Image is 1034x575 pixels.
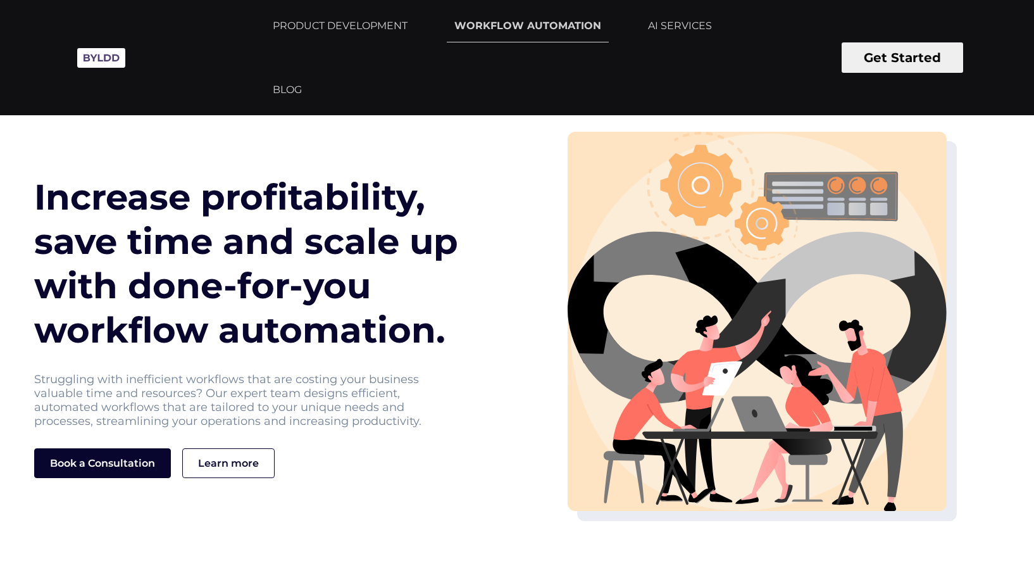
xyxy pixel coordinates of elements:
a: BLOG [265,74,309,106]
p: Struggling with inefficient workflows that are costing your business valuable time and resources?... [34,372,423,428]
a: Learn more [182,448,275,479]
h1: Increase profitability, save time and scale up with done-for-you workflow automation. [34,175,466,352]
img: Byldd - Product Development Company [71,41,132,75]
button: Book a Consultation [34,448,171,479]
a: WORKFLOW AUTOMATION [447,10,609,42]
a: PRODUCT DEVELOPMENT [265,10,415,42]
button: Get Started [842,42,963,73]
a: AI SERVICES [640,10,719,42]
img: heroimg-svg [568,132,947,511]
